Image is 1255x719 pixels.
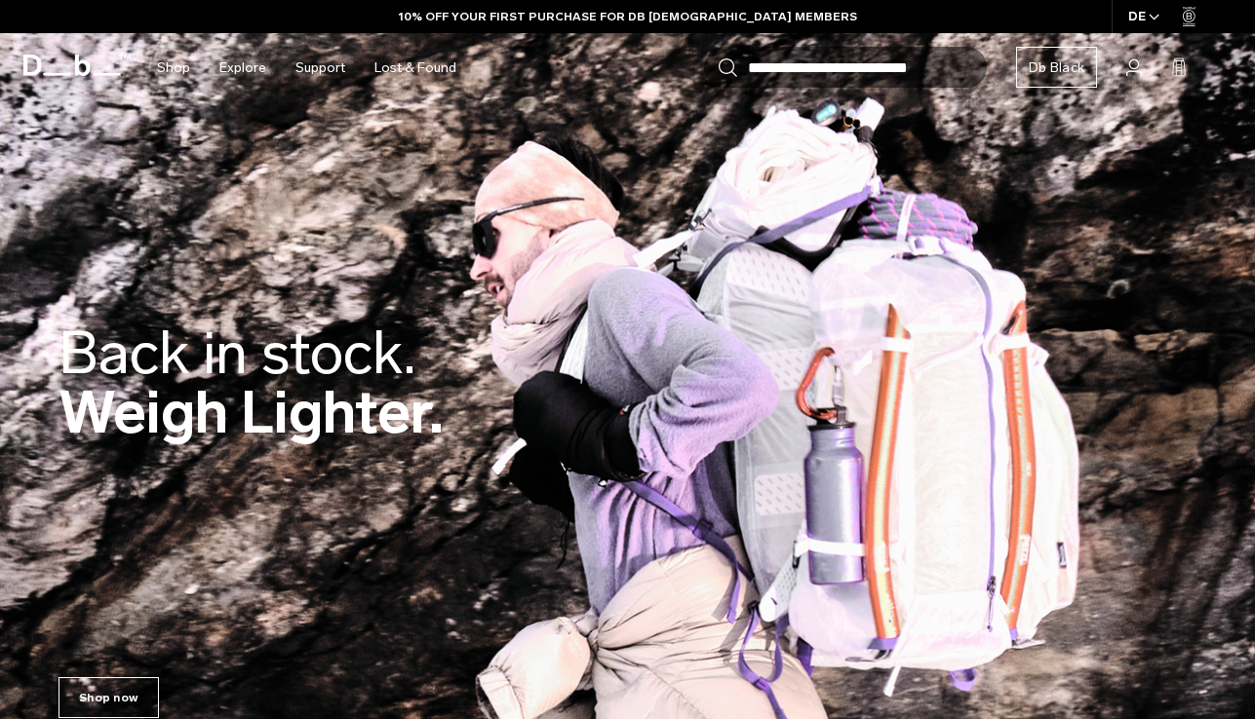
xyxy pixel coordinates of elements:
a: 10% OFF YOUR FIRST PURCHASE FOR DB [DEMOGRAPHIC_DATA] MEMBERS [399,8,857,25]
nav: Main Navigation [142,33,471,102]
span: Back in stock. [59,318,415,389]
a: Db Black [1016,47,1097,88]
h2: Weigh Lighter. [59,323,444,442]
a: Support [295,33,345,102]
a: Lost & Found [374,33,456,102]
a: Explore [219,33,266,102]
a: Shop now [59,677,159,718]
a: Shop [157,33,190,102]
